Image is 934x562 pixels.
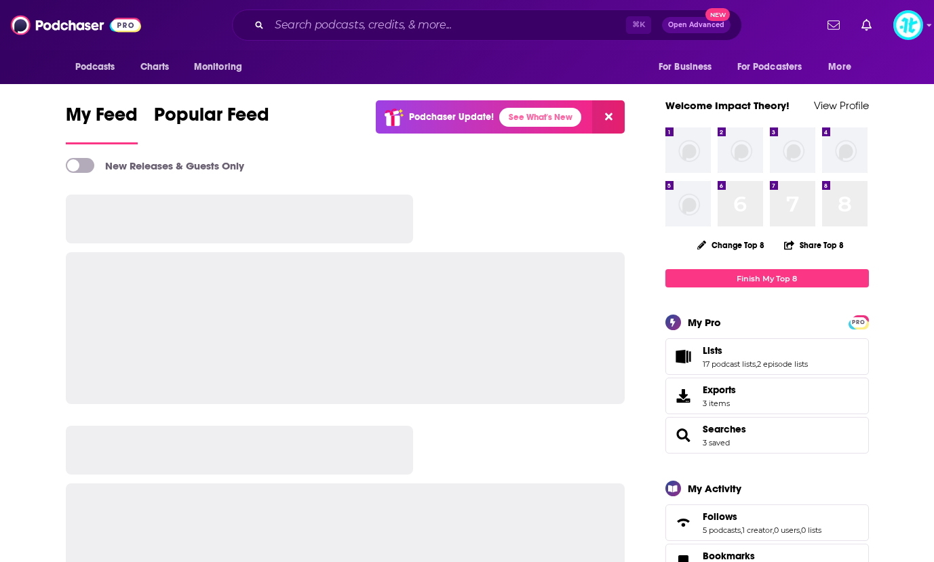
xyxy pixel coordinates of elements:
[893,10,923,40] img: User Profile
[184,54,260,80] button: open menu
[703,423,746,435] a: Searches
[728,54,822,80] button: open menu
[665,417,869,454] span: Searches
[132,54,178,80] a: Charts
[665,504,869,541] span: Follows
[665,269,869,287] a: Finish My Top 8
[801,525,821,535] a: 0 lists
[665,181,711,226] img: missing-image.png
[856,14,877,37] a: Show notifications dropdown
[662,17,731,33] button: Open AdvancedNew
[757,359,808,369] a: 2 episode lists
[688,482,741,495] div: My Activity
[665,338,869,375] span: Lists
[194,58,242,77] span: Monitoring
[742,525,773,535] a: 1 creator
[154,103,269,134] span: Popular Feed
[828,58,851,77] span: More
[703,525,741,535] a: 5 podcasts
[670,426,697,445] a: Searches
[741,525,742,535] span: ,
[770,127,815,173] img: missing-image.png
[409,111,494,123] p: Podchaser Update!
[670,386,697,405] span: Exports
[822,127,868,173] img: missing-image.png
[66,158,244,173] a: New Releases & Guests Only
[703,359,756,369] a: 17 podcast lists
[670,347,697,366] a: Lists
[703,510,737,523] span: Follows
[626,16,651,34] span: ⌘ K
[665,99,790,112] a: Welcome Impact Theory!
[703,384,736,396] span: Exports
[822,14,845,37] a: Show notifications dropdown
[851,317,867,327] a: PRO
[649,54,729,80] button: open menu
[774,525,800,535] a: 0 users
[670,513,697,532] a: Follows
[703,550,788,562] a: Bookmarks
[703,550,755,562] span: Bookmarks
[783,232,844,258] button: Share Top 8
[232,9,742,41] div: Search podcasts, credits, & more...
[66,54,133,80] button: open menu
[705,8,730,21] span: New
[851,317,867,327] span: PRO
[66,103,138,134] span: My Feed
[737,58,802,77] span: For Podcasters
[665,127,711,173] img: missing-image.png
[11,12,141,38] img: Podchaser - Follow, Share and Rate Podcasts
[773,525,774,535] span: ,
[703,344,808,357] a: Lists
[703,344,722,357] span: Lists
[66,103,138,144] a: My Feed
[814,99,869,112] a: View Profile
[689,237,773,254] button: Change Top 8
[499,108,581,127] a: See What's New
[819,54,868,80] button: open menu
[665,378,869,414] a: Exports
[668,22,724,28] span: Open Advanced
[154,103,269,144] a: Popular Feed
[269,14,626,36] input: Search podcasts, credits, & more...
[75,58,115,77] span: Podcasts
[893,10,923,40] button: Show profile menu
[893,10,923,40] span: Logged in as ImpactTheory
[688,316,721,329] div: My Pro
[659,58,712,77] span: For Business
[703,399,736,408] span: 3 items
[718,127,763,173] img: missing-image.png
[140,58,170,77] span: Charts
[703,438,730,447] a: 3 saved
[703,510,821,523] a: Follows
[756,359,757,369] span: ,
[800,525,801,535] span: ,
